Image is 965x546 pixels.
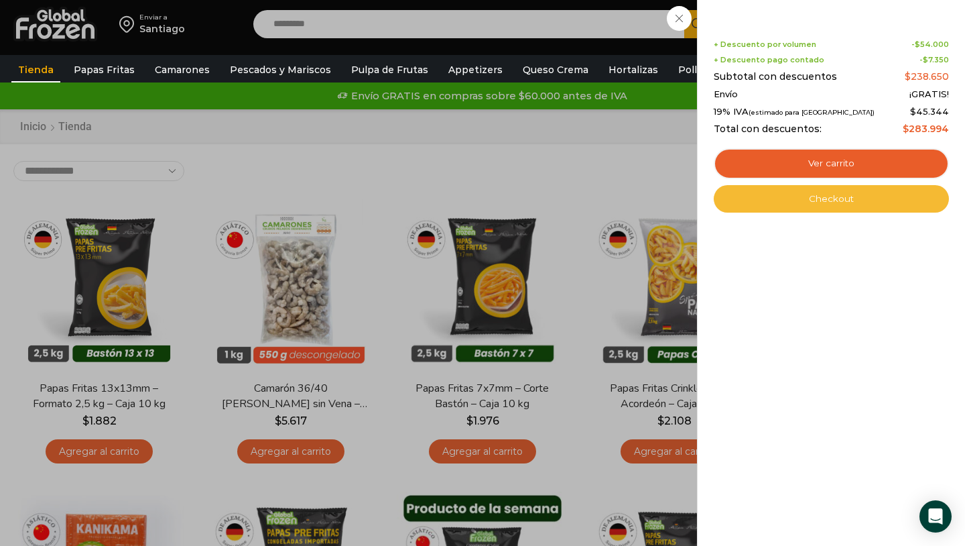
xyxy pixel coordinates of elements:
span: + Descuento por volumen [714,40,816,49]
a: Papas Fritas [67,57,141,83]
span: $ [910,106,916,117]
a: Queso Crema [516,57,595,83]
a: Camarones [148,57,216,83]
span: Subtotal con descuentos [714,71,837,83]
bdi: 54.000 [915,40,949,49]
span: Total con descuentos: [714,123,822,135]
div: Open Intercom Messenger [919,500,952,533]
span: + Descuento pago contado [714,56,824,64]
span: $ [905,70,911,83]
span: $ [903,123,909,135]
bdi: 283.994 [903,123,949,135]
a: Pollos [671,57,715,83]
span: ¡GRATIS! [909,89,949,100]
span: $ [923,55,928,64]
a: Hortalizas [602,57,665,83]
span: - [919,56,949,64]
small: (estimado para [GEOGRAPHIC_DATA]) [749,109,875,116]
span: $ [915,40,920,49]
span: Envío [714,89,738,100]
bdi: 238.650 [905,70,949,83]
a: Pescados y Mariscos [223,57,338,83]
span: - [911,40,949,49]
a: Tienda [11,57,60,83]
span: 19% IVA [714,107,875,117]
a: Pulpa de Frutas [344,57,435,83]
span: 45.344 [910,106,949,117]
a: Ver carrito [714,148,949,179]
a: Checkout [714,185,949,213]
a: Appetizers [442,57,509,83]
bdi: 7.350 [923,55,949,64]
